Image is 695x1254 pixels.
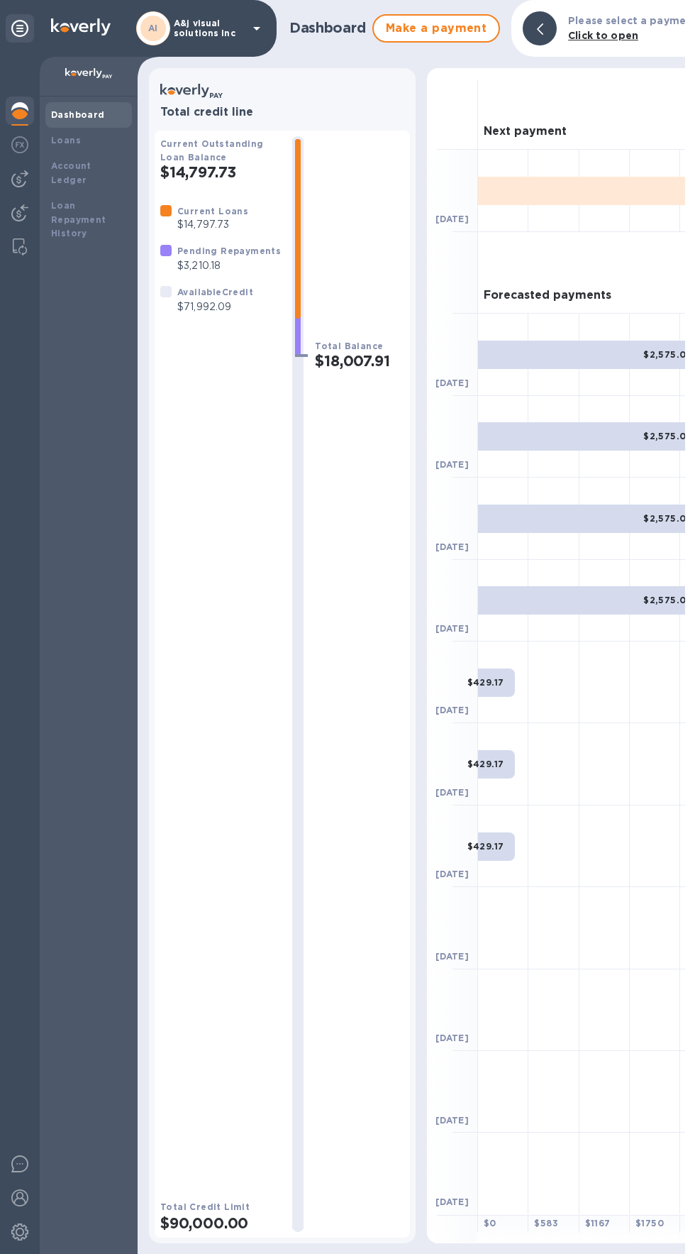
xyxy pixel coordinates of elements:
[435,623,469,634] b: [DATE]
[51,18,111,35] img: Logo
[484,289,611,302] h3: Forecasted payments
[534,1218,558,1228] b: $ 583
[643,595,690,605] b: $2,575.01
[6,14,34,43] div: Unpin categories
[160,106,404,119] h3: Total credit line
[435,787,469,798] b: [DATE]
[372,14,500,43] button: Make a payment
[435,869,469,879] b: [DATE]
[385,20,487,37] span: Make a payment
[643,349,690,360] b: $2,575.01
[435,1197,469,1207] b: [DATE]
[643,513,690,524] b: $2,575.01
[177,206,248,216] b: Current Loans
[435,378,469,388] b: [DATE]
[435,1115,469,1126] b: [DATE]
[568,30,638,41] b: Click to open
[467,759,504,769] b: $429.17
[51,160,91,185] b: Account Ledger
[315,352,404,370] h2: $18,007.91
[484,125,567,138] h3: Next payment
[148,23,158,33] b: AI
[51,200,106,239] b: Loan Repayment History
[174,18,245,38] p: A&j visual solutions inc
[643,431,690,441] b: $2,575.01
[635,1218,664,1228] b: $ 1750
[435,951,469,962] b: [DATE]
[177,258,281,273] p: $3,210.18
[160,1201,250,1212] b: Total Credit Limit
[435,705,469,715] b: [DATE]
[435,214,469,224] b: [DATE]
[11,136,28,153] img: Foreign exchange
[435,1033,469,1043] b: [DATE]
[177,217,248,232] p: $14,797.73
[585,1218,611,1228] b: $ 1167
[435,541,469,552] b: [DATE]
[467,677,504,688] b: $429.17
[315,341,383,351] b: Total Balance
[160,163,281,181] h2: $14,797.73
[51,135,81,145] b: Loans
[435,459,469,470] b: [DATE]
[160,1214,281,1232] h2: $90,000.00
[484,1218,496,1228] b: $ 0
[51,109,105,120] b: Dashboard
[160,138,264,163] b: Current Outstanding Loan Balance
[177,287,253,297] b: Available Credit
[467,841,504,852] b: $429.17
[177,299,253,314] p: $71,992.09
[289,20,365,36] h1: Dashboard
[177,246,281,256] b: Pending Repayments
